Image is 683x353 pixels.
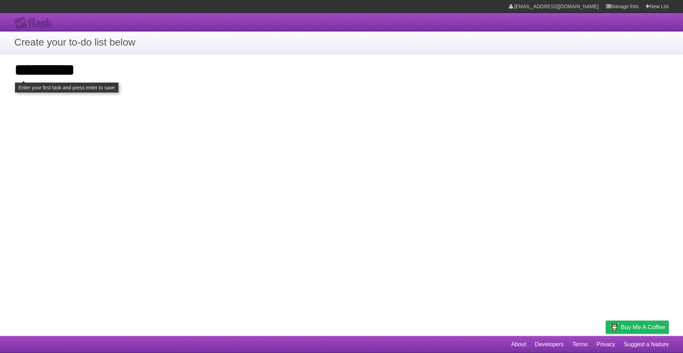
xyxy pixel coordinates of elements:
span: Buy me a coffee [621,321,665,333]
a: Developers [535,338,563,351]
h1: Create your to-do list below [14,35,669,50]
a: Terms [572,338,588,351]
a: About [511,338,526,351]
a: Suggest a feature [624,338,669,351]
a: Privacy [597,338,615,351]
img: Buy me a coffee [609,321,619,333]
div: Flask [14,17,57,30]
a: Buy me a coffee [606,321,669,334]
